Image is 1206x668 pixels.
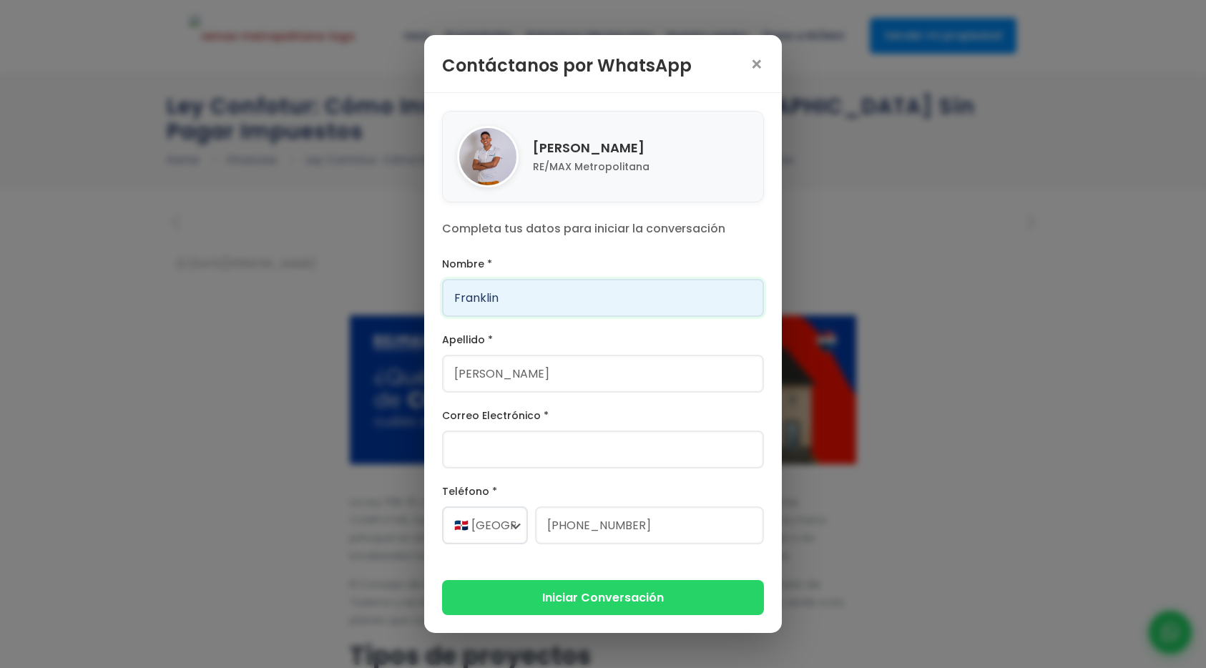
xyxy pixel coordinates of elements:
[750,55,764,75] span: ×
[533,139,749,157] h4: [PERSON_NAME]
[442,220,764,237] p: Completa tus datos para iniciar la conversación
[459,128,516,185] img: Franklin Marte
[442,53,692,78] h3: Contáctanos por WhatsApp
[442,483,764,501] label: Teléfono *
[533,160,749,175] p: RE/MAX Metropolitana
[442,255,764,273] label: Nombre *
[442,580,764,615] button: Iniciar Conversación
[535,506,764,544] input: 123-456-7890
[442,331,764,349] label: Apellido *
[442,407,764,425] label: Correo Electrónico *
